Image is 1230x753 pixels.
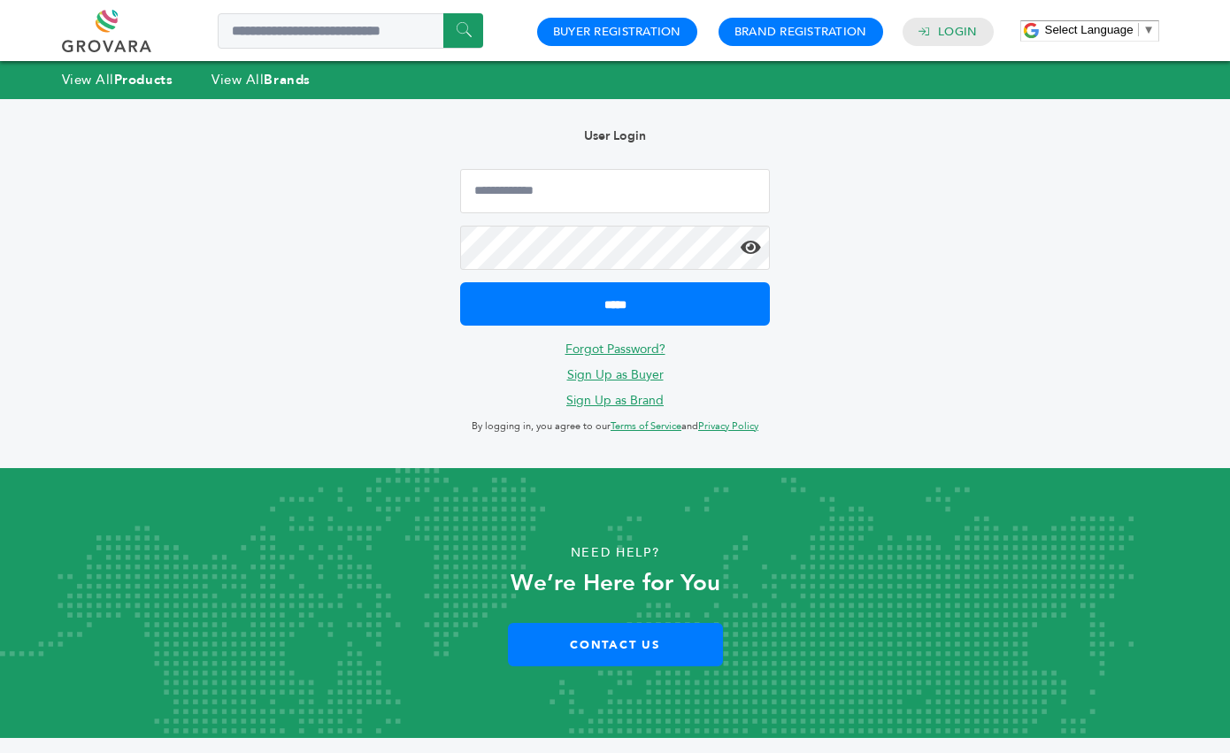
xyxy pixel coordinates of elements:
a: Contact Us [508,623,723,666]
strong: Products [114,71,173,88]
a: Buyer Registration [553,24,681,40]
span: ​ [1138,23,1139,36]
a: Terms of Service [611,419,681,433]
input: Password [460,226,770,270]
a: View AllBrands [211,71,311,88]
p: By logging in, you agree to our and [460,416,770,437]
b: User Login [584,127,646,144]
a: Select Language​ [1045,23,1155,36]
strong: We’re Here for You [511,567,720,599]
a: View AllProducts [62,71,173,88]
a: Privacy Policy [698,419,758,433]
p: Need Help? [62,540,1169,566]
strong: Brands [264,71,310,88]
input: Search a product or brand... [218,13,483,49]
a: Brand Registration [734,24,867,40]
a: Sign Up as Brand [566,392,664,409]
a: Login [938,24,977,40]
span: Select Language [1045,23,1134,36]
input: Email Address [460,169,770,213]
a: Sign Up as Buyer [567,366,664,383]
span: ▼ [1143,23,1155,36]
a: Forgot Password? [565,341,665,357]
